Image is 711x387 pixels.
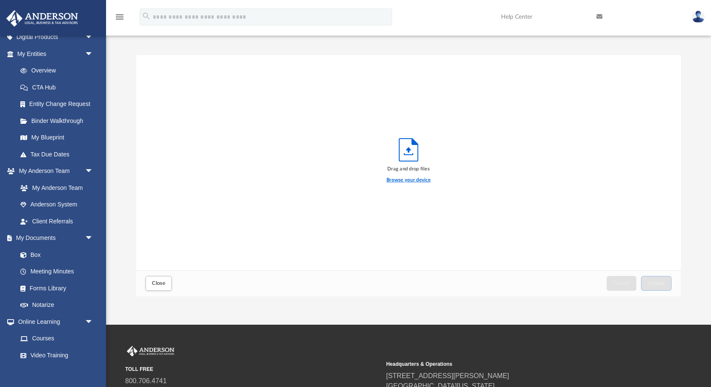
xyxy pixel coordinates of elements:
a: Overview [12,62,106,79]
a: My Blueprint [12,129,102,146]
a: [STREET_ADDRESS][PERSON_NAME] [386,372,509,379]
span: arrow_drop_down [85,230,102,247]
a: Entity Change Request [12,96,106,113]
small: TOLL FREE [125,365,380,373]
a: Binder Walkthrough [12,112,106,129]
a: Notarize [12,297,102,314]
a: Online Learningarrow_drop_down [6,313,102,330]
a: Video Training [12,347,98,364]
a: Forms Library [12,280,98,297]
a: Digital Productsarrow_drop_down [6,29,106,46]
i: search [142,11,151,21]
small: Headquarters & Operations [386,360,641,368]
a: Tax Due Dates [12,146,106,163]
img: Anderson Advisors Platinum Portal [125,346,176,357]
span: arrow_drop_down [85,29,102,46]
a: Box [12,246,98,263]
a: Client Referrals [12,213,102,230]
a: Anderson System [12,196,102,213]
button: Upload [641,276,672,291]
img: User Pic [692,11,705,23]
div: Upload [136,55,680,296]
span: Upload [647,281,665,286]
button: Cancel [607,276,636,291]
span: arrow_drop_down [85,163,102,180]
a: menu [115,16,125,22]
img: Anderson Advisors Platinum Portal [4,10,81,27]
span: Cancel [613,281,630,286]
a: Meeting Minutes [12,263,102,280]
a: 800.706.4741 [125,377,167,384]
i: menu [115,12,125,22]
a: My Anderson Team [12,179,98,196]
a: CTA Hub [12,79,106,96]
a: My Anderson Teamarrow_drop_down [6,163,102,180]
button: Close [146,276,172,291]
a: Courses [12,330,102,347]
label: Browse your device [386,176,431,184]
a: My Entitiesarrow_drop_down [6,45,106,62]
span: arrow_drop_down [85,313,102,331]
a: My Documentsarrow_drop_down [6,230,102,247]
span: arrow_drop_down [85,45,102,63]
div: Drag and drop files [386,165,431,173]
span: Close [152,281,165,286]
